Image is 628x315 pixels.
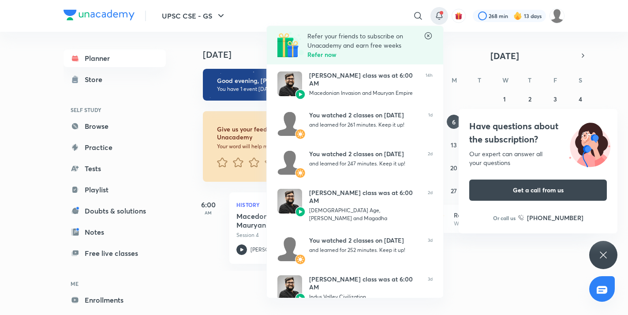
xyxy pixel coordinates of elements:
[309,111,421,119] div: You watched 2 classes on [DATE]
[267,268,443,308] a: AvatarAvatar[PERSON_NAME] class was at 6:00 AMIndus Valley Civilization3d
[307,31,424,50] p: Refer your friends to subscribe on Unacademy and earn free weeks
[426,71,433,97] span: 14h
[309,293,421,301] div: Indus Valley Civilization
[277,236,302,261] img: Avatar
[309,275,421,291] div: [PERSON_NAME] class was at 6:00 AM
[267,104,443,143] a: AvatarAvatarYou watched 2 classes on [DATE]and learned for 261 minutes. Keep it up!1d
[309,150,421,158] div: You watched 2 classes on [DATE]
[309,246,421,254] div: and learned for 252 minutes. Keep it up!
[428,236,433,261] span: 3d
[428,150,433,175] span: 2d
[309,189,421,205] div: [PERSON_NAME] class was at 6:00 AM
[307,50,424,59] h6: Refer now
[309,89,419,97] div: Macedonian Invasion and Mauryan Empire
[309,71,419,87] div: [PERSON_NAME] class was at 6:00 AM
[309,160,421,168] div: and learned for 247 minutes. Keep it up!
[277,150,302,175] img: Avatar
[267,64,443,104] a: AvatarAvatar[PERSON_NAME] class was at 6:00 AMMacedonian Invasion and Mauryan Empire14h
[295,89,306,100] img: Avatar
[428,189,433,222] span: 2d
[309,206,421,222] div: [DEMOGRAPHIC_DATA] Age, [PERSON_NAME] and Magadha
[309,121,421,129] div: and learned for 261 minutes. Keep it up!
[277,31,304,58] img: Referral
[267,182,443,229] a: AvatarAvatar[PERSON_NAME] class was at 6:00 AM[DEMOGRAPHIC_DATA] Age, [PERSON_NAME] and Magadha2d
[295,129,306,139] img: Avatar
[295,254,306,265] img: Avatar
[267,229,443,268] a: AvatarAvatarYou watched 2 classes on [DATE]and learned for 252 minutes. Keep it up!3d
[295,168,306,178] img: Avatar
[277,275,302,300] img: Avatar
[277,71,302,96] img: Avatar
[295,206,306,217] img: Avatar
[267,143,443,182] a: AvatarAvatarYou watched 2 classes on [DATE]and learned for 247 minutes. Keep it up!2d
[277,111,302,136] img: Avatar
[309,236,421,244] div: You watched 2 classes on [DATE]
[428,111,433,136] span: 1d
[428,275,433,301] span: 3d
[295,293,306,304] img: Avatar
[277,189,302,214] img: Avatar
